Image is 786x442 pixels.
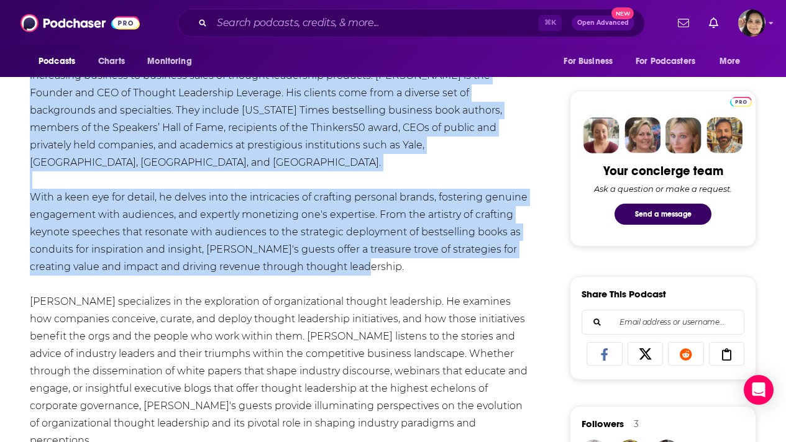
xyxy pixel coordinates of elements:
input: Search podcasts, credits, & more... [212,13,539,33]
span: For Podcasters [636,53,695,70]
span: Open Advanced [577,20,629,26]
img: User Profile [738,9,765,37]
span: New [611,7,634,19]
div: Open Intercom Messenger [744,375,774,405]
img: Sydney Profile [583,117,619,153]
button: Show profile menu [738,9,765,37]
img: Podchaser Pro [730,97,752,107]
a: Share on Facebook [587,342,623,366]
div: Search podcasts, credits, & more... [178,9,645,37]
button: open menu [555,50,628,73]
img: Podchaser - Follow, Share and Rate Podcasts [21,11,140,35]
button: open menu [139,50,208,73]
h3: Share This Podcast [582,288,666,300]
span: Charts [98,53,125,70]
span: More [720,53,741,70]
a: Share on X/Twitter [628,342,664,366]
a: Copy Link [709,342,745,366]
img: Jules Profile [665,117,701,153]
span: Logged in as shelbyjanner [738,9,765,37]
div: Your concierge team [603,163,723,179]
span: Podcasts [39,53,75,70]
button: open menu [711,50,756,73]
a: Show notifications dropdown [704,12,723,34]
div: Search followers [582,310,744,335]
a: Share on Reddit [668,342,704,366]
button: open menu [30,50,91,73]
div: Ask a question or make a request. [594,184,732,194]
span: Followers [582,418,624,430]
button: Send a message [615,204,711,225]
div: 3 [634,418,639,430]
span: Monitoring [147,53,191,70]
img: Barbara Profile [624,117,660,153]
span: ⌘ K [539,15,562,31]
button: Open AdvancedNew [572,16,634,30]
img: Jon Profile [706,117,743,153]
a: Pro website [730,95,752,107]
input: Email address or username... [592,310,734,334]
a: Charts [90,50,132,73]
button: open menu [628,50,713,73]
a: Show notifications dropdown [673,12,694,34]
span: For Business [564,53,613,70]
